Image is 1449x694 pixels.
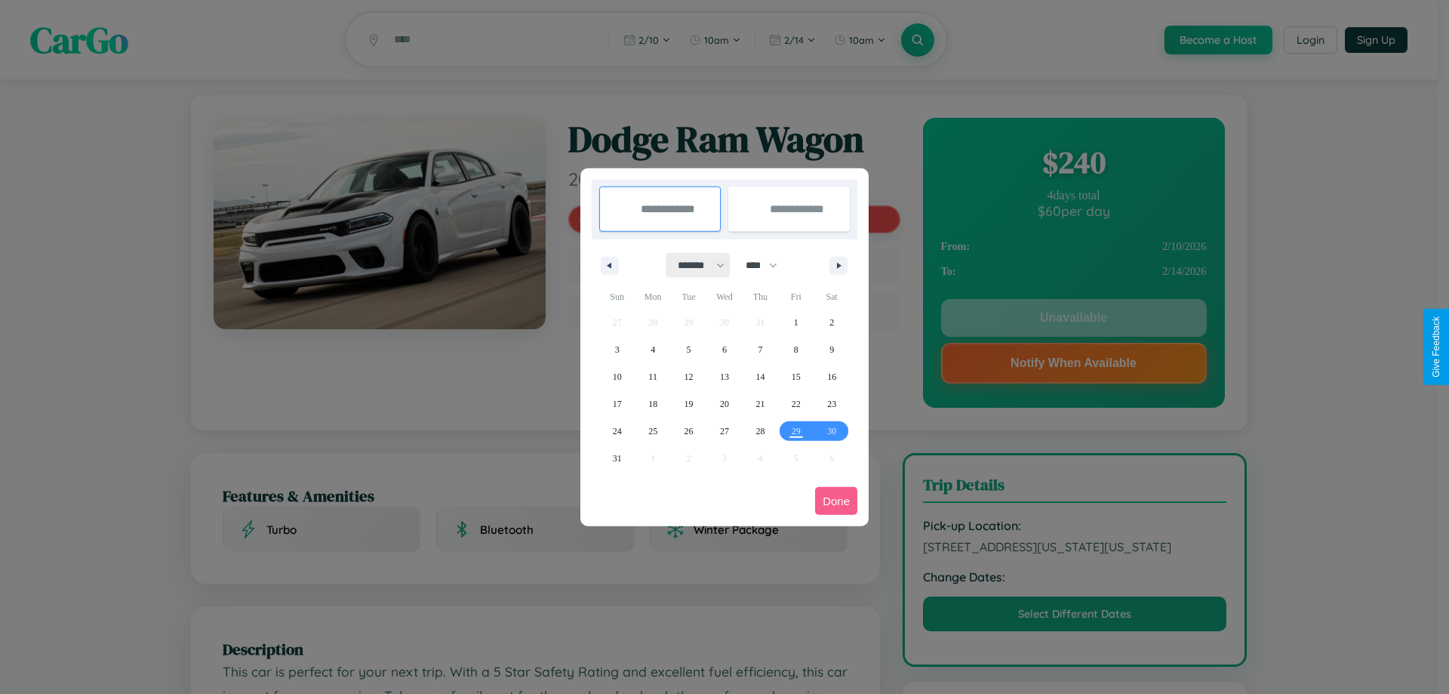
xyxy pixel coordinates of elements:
button: Done [815,487,857,515]
span: 28 [755,418,764,445]
button: 18 [635,390,670,418]
div: Give Feedback [1431,316,1441,378]
button: 15 [778,363,814,390]
span: 1 [794,309,798,336]
span: 15 [792,363,801,390]
button: 20 [706,390,742,418]
button: 8 [778,336,814,363]
span: Mon [635,285,670,309]
span: 4 [651,336,655,363]
span: 23 [827,390,836,418]
span: Thu [743,285,778,309]
span: 13 [720,363,729,390]
span: 19 [685,390,694,418]
button: 12 [671,363,706,390]
span: 11 [648,363,657,390]
button: 5 [671,336,706,363]
button: 29 [778,418,814,445]
span: 17 [613,390,622,418]
button: 27 [706,418,742,445]
span: Tue [671,285,706,309]
span: 18 [648,390,657,418]
span: 8 [794,336,798,363]
button: 3 [599,336,635,363]
button: 16 [814,363,850,390]
button: 22 [778,390,814,418]
span: 7 [758,336,762,363]
span: 10 [613,363,622,390]
span: 31 [613,445,622,472]
button: 7 [743,336,778,363]
span: 25 [648,418,657,445]
span: 20 [720,390,729,418]
button: 28 [743,418,778,445]
button: 25 [635,418,670,445]
span: Fri [778,285,814,309]
span: 21 [755,390,764,418]
button: 31 [599,445,635,472]
button: 2 [814,309,850,336]
span: 6 [722,336,727,363]
button: 30 [814,418,850,445]
button: 24 [599,418,635,445]
span: 14 [755,363,764,390]
span: 5 [687,336,691,363]
button: 23 [814,390,850,418]
button: 1 [778,309,814,336]
span: 24 [613,418,622,445]
button: 6 [706,336,742,363]
span: 16 [827,363,836,390]
span: Sat [814,285,850,309]
span: 29 [792,418,801,445]
button: 9 [814,336,850,363]
span: Sun [599,285,635,309]
button: 14 [743,363,778,390]
span: 30 [827,418,836,445]
button: 19 [671,390,706,418]
span: 26 [685,418,694,445]
span: 2 [829,309,834,336]
span: 3 [615,336,620,363]
button: 17 [599,390,635,418]
button: 21 [743,390,778,418]
button: 13 [706,363,742,390]
button: 26 [671,418,706,445]
span: 22 [792,390,801,418]
span: 12 [685,363,694,390]
span: Wed [706,285,742,309]
span: 9 [829,336,834,363]
button: 11 [635,363,670,390]
button: 10 [599,363,635,390]
button: 4 [635,336,670,363]
span: 27 [720,418,729,445]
